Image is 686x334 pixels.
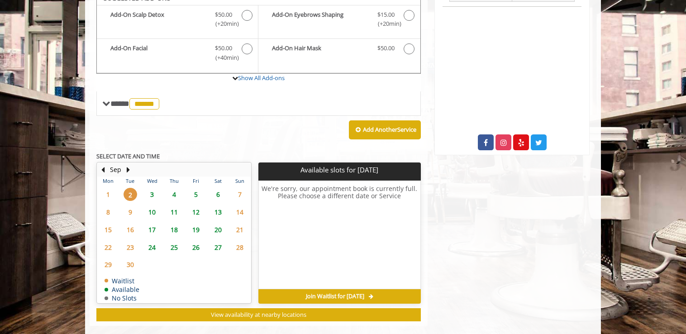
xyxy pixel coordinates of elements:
span: (+40min ) [210,53,237,62]
span: 25 [167,241,181,254]
span: $50.00 [377,43,395,53]
span: 3 [145,188,159,201]
span: 13 [211,205,225,219]
label: Add-On Facial [101,43,253,65]
th: Sat [207,177,229,186]
td: Select day17 [141,221,163,239]
span: 28 [233,241,247,254]
td: Select day19 [185,221,207,239]
span: 20 [211,223,225,236]
span: 27 [211,241,225,254]
b: Add Another Service [363,125,416,134]
td: Select day15 [97,221,119,239]
label: Add-On Hair Mask [263,43,415,57]
span: 14 [233,205,247,219]
b: Add-On Eyebrows Shaping [272,10,368,29]
td: Select day28 [229,239,251,256]
b: Add-On Scalp Detox [110,10,206,29]
label: Add-On Eyebrows Shaping [263,10,415,31]
td: Select day13 [207,203,229,221]
span: 9 [124,205,137,219]
td: Select day30 [119,256,141,273]
h6: We're sorry, our appointment book is currently full. Please choose a different date or Service [259,185,420,286]
td: Select day16 [119,221,141,239]
td: Select day25 [163,239,185,256]
span: 26 [189,241,203,254]
label: Add-On Scalp Detox [101,10,253,31]
td: Select day22 [97,239,119,256]
span: Join Waitlist for [DATE] [306,293,364,300]
span: 30 [124,258,137,271]
td: Select day10 [141,203,163,221]
span: (+20min ) [372,19,399,29]
span: 11 [167,205,181,219]
span: 12 [189,205,203,219]
button: Previous Month [99,165,106,175]
td: Select day12 [185,203,207,221]
button: Sep [110,165,121,175]
a: Show All Add-ons [238,74,285,82]
th: Mon [97,177,119,186]
p: Available slots for [DATE] [262,166,417,174]
span: 17 [145,223,159,236]
td: Select day2 [119,186,141,203]
th: Wed [141,177,163,186]
span: 8 [101,205,115,219]
td: Select day26 [185,239,207,256]
td: Select day7 [229,186,251,203]
span: 15 [101,223,115,236]
span: 24 [145,241,159,254]
b: SELECT DATE AND TIME [96,152,160,160]
td: Select day8 [97,203,119,221]
span: 1 [101,188,115,201]
td: No Slots [105,295,139,301]
td: Select day11 [163,203,185,221]
span: 18 [167,223,181,236]
td: Select day9 [119,203,141,221]
span: $15.00 [377,10,395,19]
button: Next Month [124,165,132,175]
span: 7 [233,188,247,201]
td: Select day3 [141,186,163,203]
td: Select day29 [97,256,119,273]
span: 22 [101,241,115,254]
span: 19 [189,223,203,236]
span: 4 [167,188,181,201]
button: View availability at nearby locations [96,308,421,321]
b: Add-On Hair Mask [272,43,368,54]
td: Select day14 [229,203,251,221]
span: (+20min ) [210,19,237,29]
td: Select day20 [207,221,229,239]
td: Select day5 [185,186,207,203]
b: Add-On Facial [110,43,206,62]
span: $50.00 [215,10,232,19]
span: 5 [189,188,203,201]
span: 23 [124,241,137,254]
td: Available [105,286,139,293]
td: Waitlist [105,277,139,284]
th: Fri [185,177,207,186]
td: Select day1 [97,186,119,203]
td: Select day23 [119,239,141,256]
span: View availability at nearby locations [211,310,306,319]
td: Select day27 [207,239,229,256]
span: 10 [145,205,159,219]
span: 21 [233,223,247,236]
th: Sun [229,177,251,186]
td: Select day18 [163,221,185,239]
span: $50.00 [215,43,232,53]
th: Tue [119,177,141,186]
td: Select day6 [207,186,229,203]
td: Select day4 [163,186,185,203]
td: Select day21 [229,221,251,239]
span: 6 [211,188,225,201]
td: Select day24 [141,239,163,256]
span: 29 [101,258,115,271]
span: 2 [124,188,137,201]
th: Thu [163,177,185,186]
span: 16 [124,223,137,236]
button: Add AnotherService [349,120,421,139]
